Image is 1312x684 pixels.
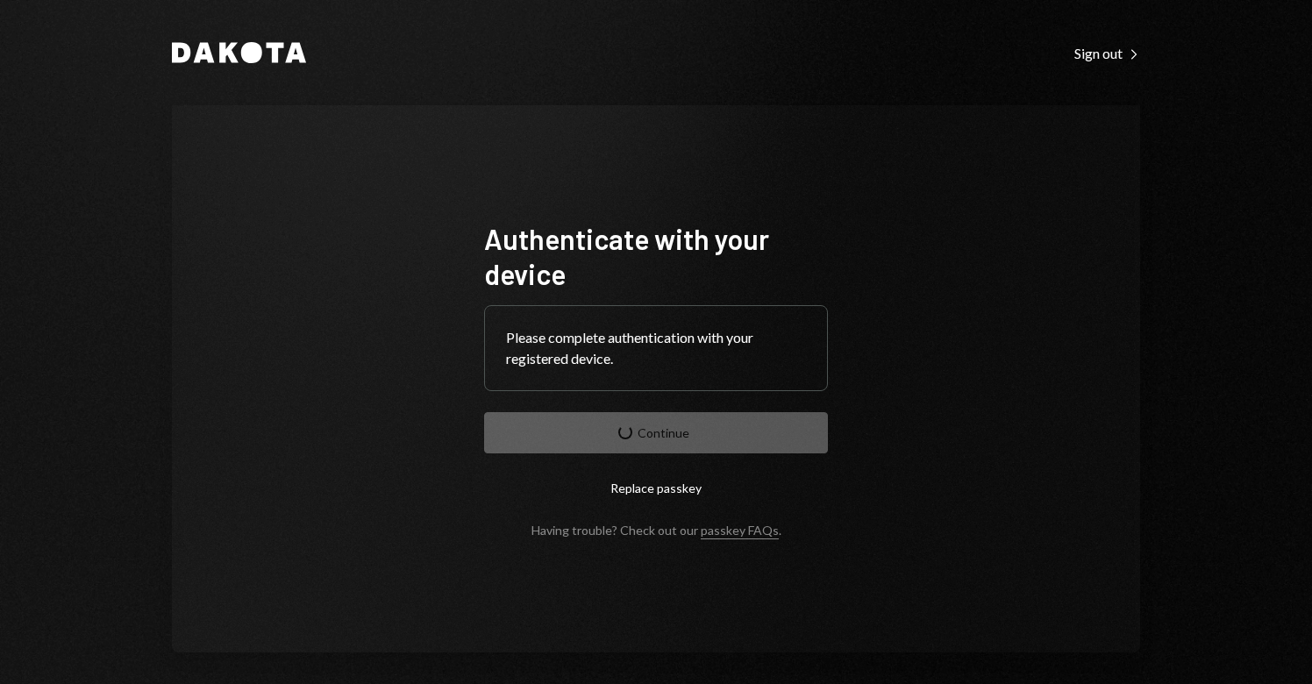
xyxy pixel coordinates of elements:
[1074,45,1140,62] div: Sign out
[484,221,828,291] h1: Authenticate with your device
[484,467,828,509] button: Replace passkey
[506,327,806,369] div: Please complete authentication with your registered device.
[1074,43,1140,62] a: Sign out
[531,523,781,538] div: Having trouble? Check out our .
[701,523,779,539] a: passkey FAQs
